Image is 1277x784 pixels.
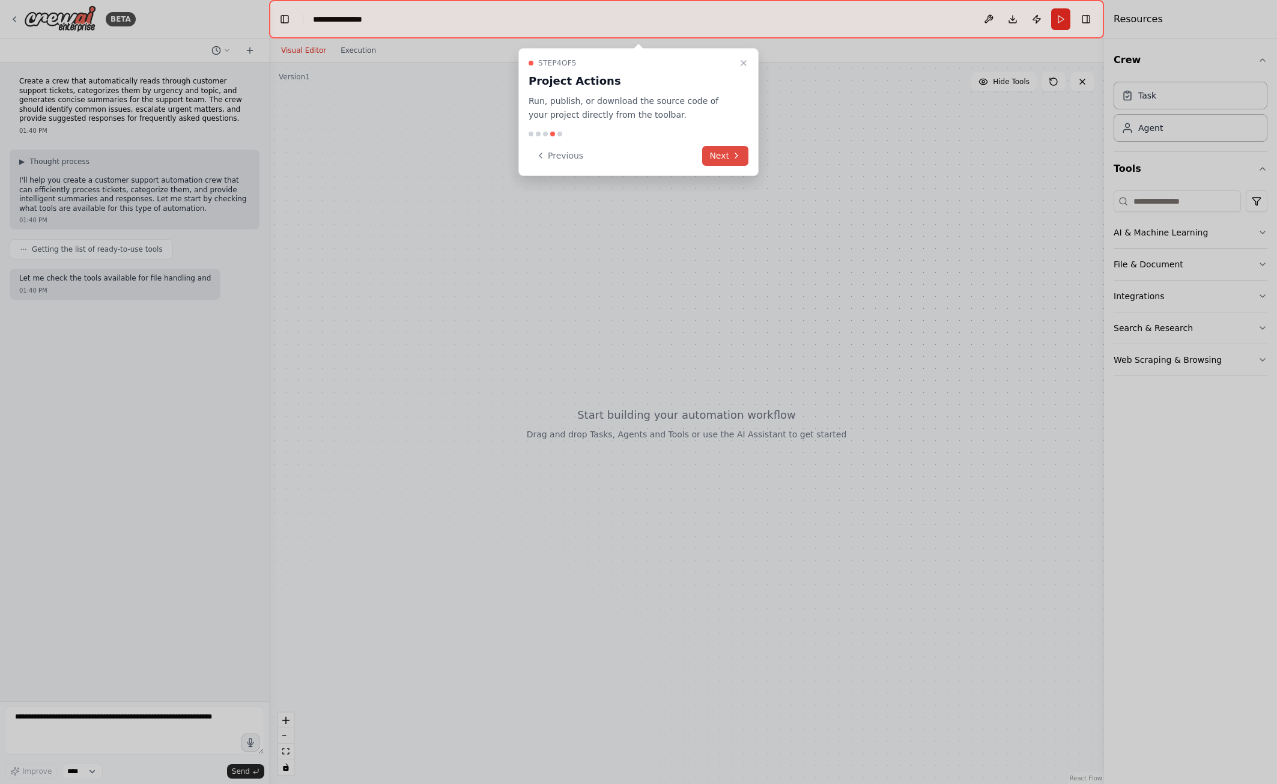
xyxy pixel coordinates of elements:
span: Step 4 of 5 [538,58,577,68]
button: Previous [529,146,590,166]
h3: Project Actions [529,73,734,90]
button: Close walkthrough [736,56,751,70]
p: Run, publish, or download the source code of your project directly from the toolbar. [529,94,734,122]
button: Hide left sidebar [276,11,293,28]
button: Next [702,146,748,166]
